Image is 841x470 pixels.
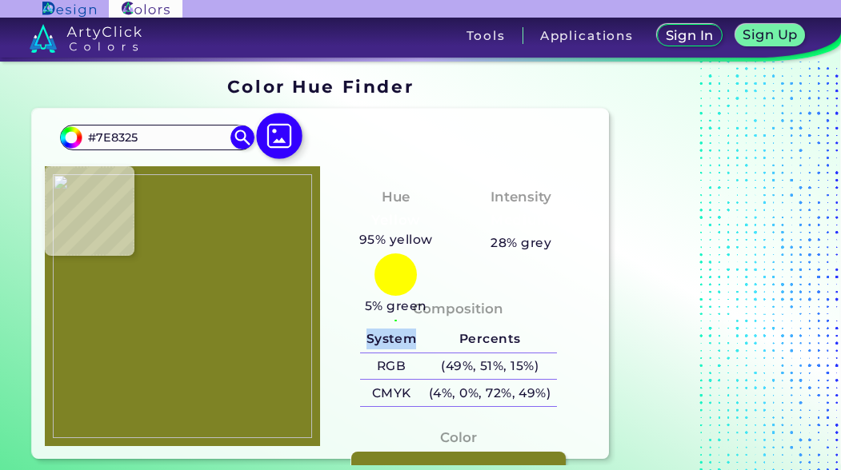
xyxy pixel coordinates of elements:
[42,2,96,17] img: ArtyClick Design logo
[483,211,559,230] h3: Medium
[53,174,313,438] img: 259d5f9b-9953-4472-ba84-fd24fc8e7c9d
[615,71,815,466] iframe: Advertisement
[413,297,503,321] h4: Composition
[540,30,634,42] h3: Applications
[491,185,551,209] h4: Intensity
[660,26,719,46] a: Sign In
[230,125,254,149] img: icon search
[423,353,557,380] h5: (49%, 51%, 15%)
[256,114,302,160] img: icon picture
[440,426,477,449] h4: Color
[739,26,802,46] a: Sign Up
[82,126,231,148] input: type color..
[360,326,423,352] h5: System
[423,380,557,406] h5: (4%, 0%, 72%, 49%)
[746,29,795,41] h5: Sign Up
[423,326,557,352] h5: Percents
[365,211,427,230] h3: Yellow
[491,233,551,253] h5: 28% grey
[30,24,142,53] img: logo_artyclick_colors_white.svg
[227,74,414,98] h1: Color Hue Finder
[382,185,410,209] h4: Hue
[353,229,439,250] h5: 95% yellow
[360,380,423,406] h5: CMYK
[360,353,423,380] h5: RGB
[467,30,506,42] h3: Tools
[667,30,711,42] h5: Sign In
